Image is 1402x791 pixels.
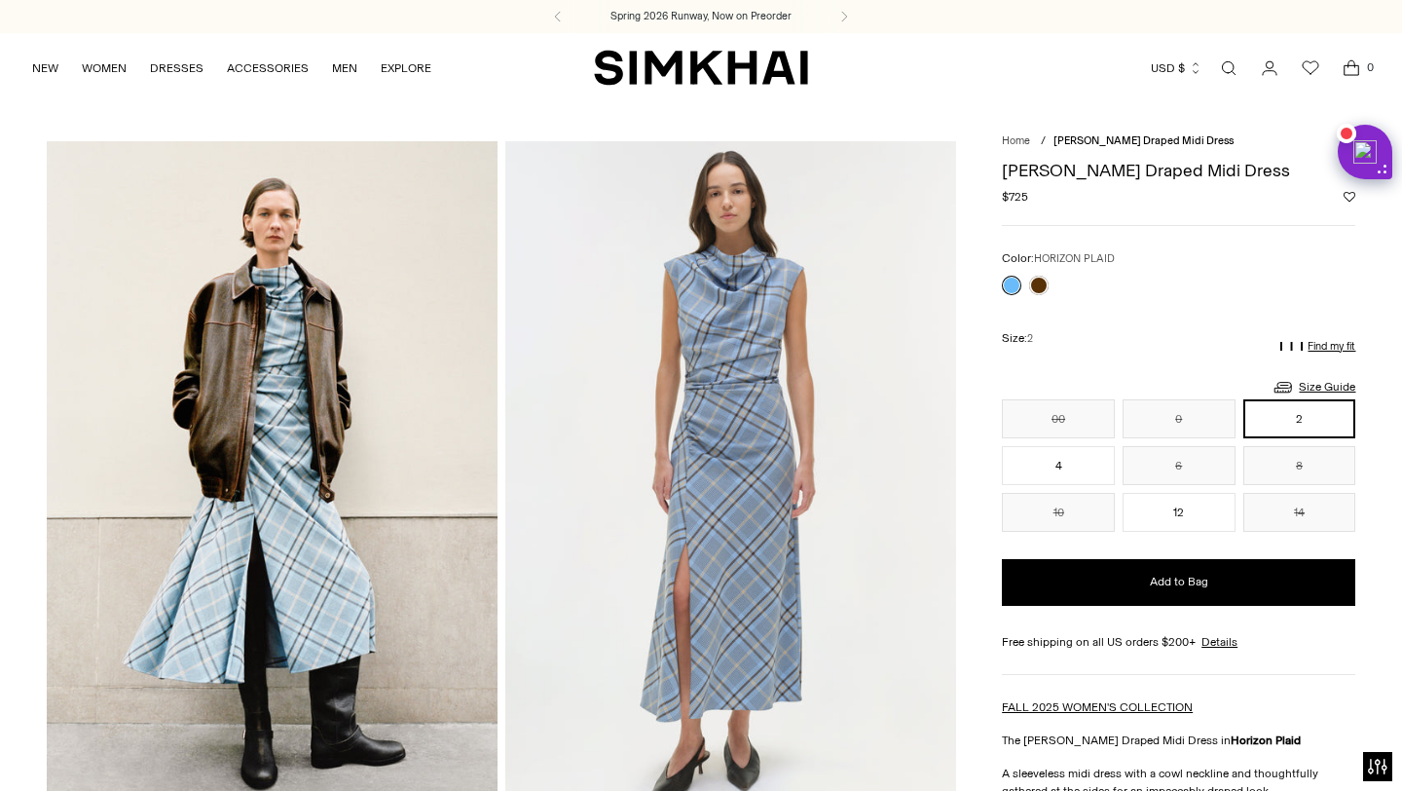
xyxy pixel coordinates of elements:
span: $725 [1002,188,1028,206]
a: DRESSES [150,47,203,90]
button: 00 [1002,399,1115,438]
button: 8 [1243,446,1356,485]
a: Open search modal [1209,49,1248,88]
iframe: Sign Up via Text for Offers [16,717,196,775]
a: Home [1002,134,1030,147]
span: Add to Bag [1150,574,1208,590]
h1: [PERSON_NAME] Draped Midi Dress [1002,162,1355,179]
button: 10 [1002,493,1115,532]
button: 6 [1123,446,1236,485]
a: EXPLORE [381,47,431,90]
div: Free shipping on all US orders $200+ [1002,633,1355,651]
button: Add to Bag [1002,559,1355,606]
a: Open cart modal [1332,49,1371,88]
button: 4 [1002,446,1115,485]
a: NEW [32,47,58,90]
a: ACCESSORIES [227,47,309,90]
span: HORIZON PLAID [1034,252,1115,265]
a: Details [1201,633,1237,651]
a: Go to the account page [1250,49,1289,88]
a: Spring 2026 Runway, Now on Preorder [610,9,792,24]
span: [PERSON_NAME] Draped Midi Dress [1053,134,1234,147]
a: FALL 2025 WOMEN'S COLLECTION [1002,700,1193,714]
a: Size Guide [1272,375,1355,399]
button: 14 [1243,493,1356,532]
div: / [1041,133,1046,150]
span: 2 [1027,332,1033,345]
a: SIMKHAI [594,49,808,87]
label: Color: [1002,249,1115,268]
button: 12 [1123,493,1236,532]
button: 0 [1123,399,1236,438]
p: The [PERSON_NAME] Draped Midi Dress in [1002,732,1355,749]
button: USD $ [1151,47,1202,90]
label: Size: [1002,329,1033,348]
nav: breadcrumbs [1002,133,1355,150]
a: WOMEN [82,47,127,90]
a: Wishlist [1291,49,1330,88]
strong: Horizon Plaid [1231,734,1301,747]
button: Add to Wishlist [1344,191,1355,203]
span: 0 [1361,58,1379,76]
a: MEN [332,47,357,90]
button: 2 [1243,399,1356,438]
